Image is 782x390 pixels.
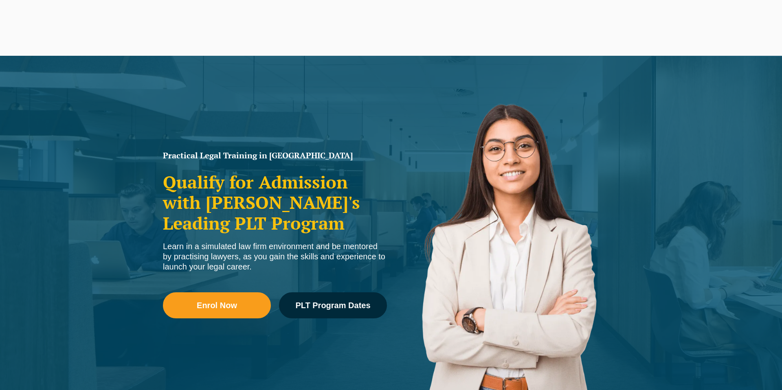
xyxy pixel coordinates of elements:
[279,292,387,318] a: PLT Program Dates
[295,301,370,309] span: PLT Program Dates
[197,301,237,309] span: Enrol Now
[163,292,271,318] a: Enrol Now
[163,151,387,160] h1: Practical Legal Training in [GEOGRAPHIC_DATA]
[163,241,387,272] div: Learn in a simulated law firm environment and be mentored by practising lawyers, as you gain the ...
[163,172,387,233] h2: Qualify for Admission with [PERSON_NAME]'s Leading PLT Program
